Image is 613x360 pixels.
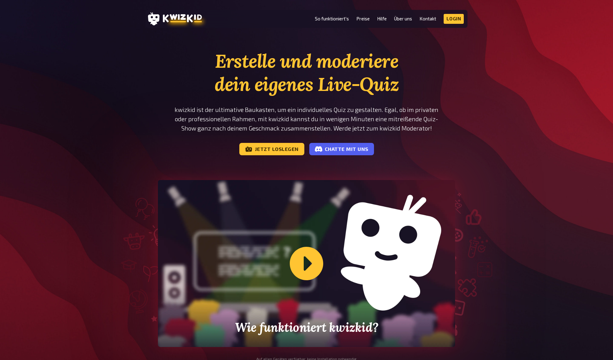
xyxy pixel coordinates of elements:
[315,16,349,21] a: So funktioniert's
[309,143,374,155] a: Chatte mit uns
[420,16,436,21] a: Kontakt
[158,49,455,96] h1: Erstelle und moderiere dein eigenes Live-Quiz
[239,143,304,155] a: Jetzt loslegen
[217,320,396,335] h2: Wie funktioniert kwizkid?
[394,16,412,21] a: Über uns
[444,14,464,24] a: Login
[377,16,387,21] a: Hilfe
[356,16,370,21] a: Preise
[158,105,455,133] p: kwizkid ist der ultimative Baukasten, um ein individuelles Quiz zu gestalten. Egal, ob im private...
